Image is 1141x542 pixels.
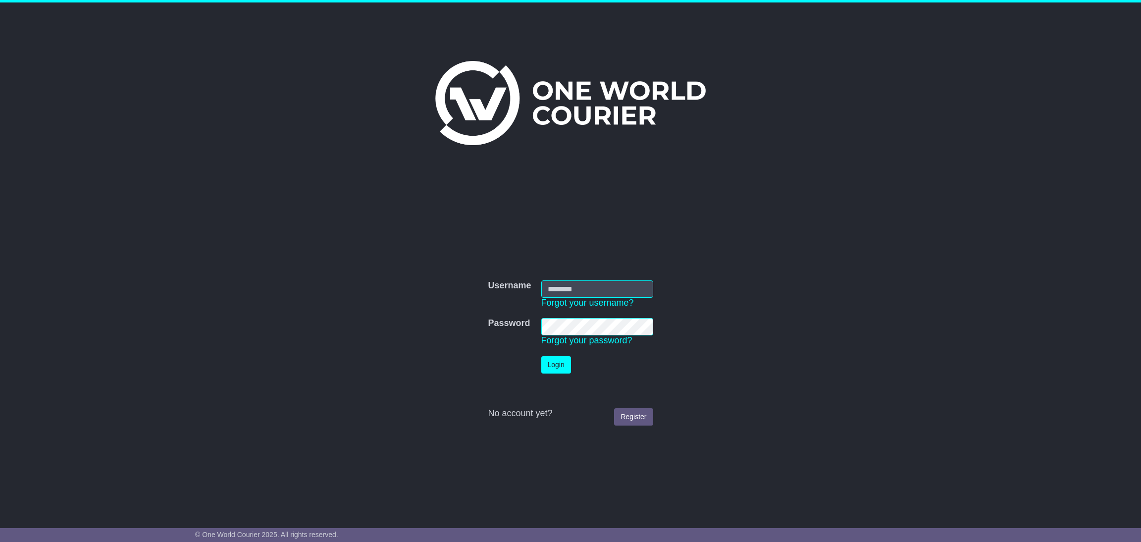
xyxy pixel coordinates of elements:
span: © One World Courier 2025. All rights reserved. [195,531,338,539]
label: Password [488,318,530,329]
a: Forgot your username? [541,298,634,308]
div: No account yet? [488,408,653,419]
button: Login [541,356,571,374]
label: Username [488,280,531,291]
img: One World [435,61,706,145]
a: Forgot your password? [541,335,632,345]
a: Register [614,408,653,426]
